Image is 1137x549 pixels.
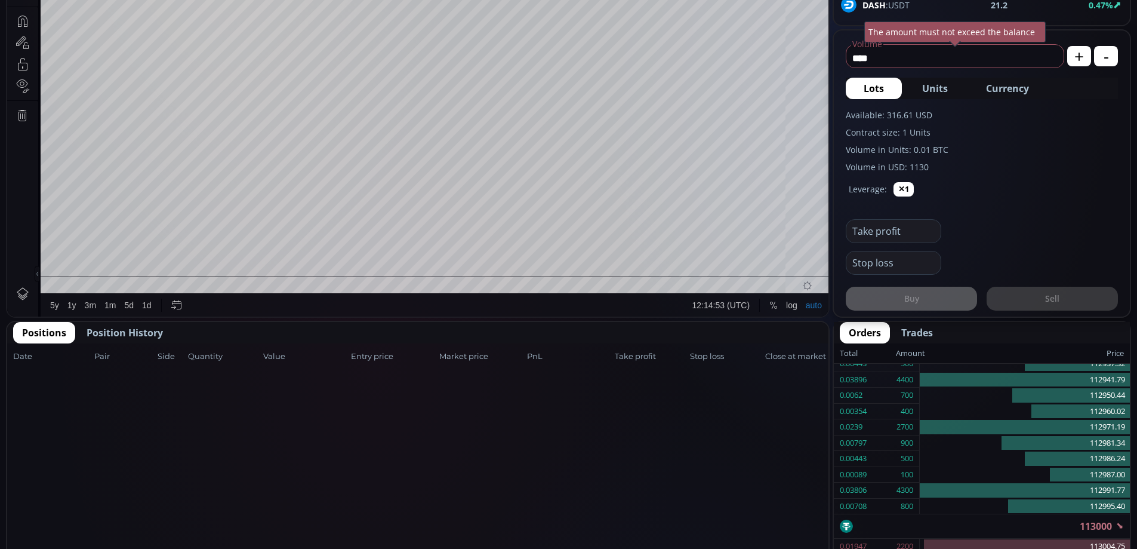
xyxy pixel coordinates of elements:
[896,346,925,361] div: Amount
[142,29,149,38] div: O
[685,524,742,533] span: 12:14:53 (UTC)
[840,467,867,483] div: 0.00089
[840,372,867,388] div: 0.03896
[161,7,195,16] div: Compare
[986,81,1029,96] span: Currency
[527,351,611,363] span: PnL
[920,467,1130,483] div: 112987.00
[896,419,913,435] div: 2700
[920,356,1130,372] div: 112937.32
[22,326,66,340] span: Positions
[439,351,523,363] span: Market price
[195,29,232,38] div: 113281.50
[901,404,913,419] div: 400
[925,346,1124,361] div: Price
[846,109,1118,121] label: Available: 316.61 USD
[840,388,862,403] div: 0.0062
[189,29,195,38] div: H
[97,524,109,533] div: 1m
[43,524,52,533] div: 5y
[922,81,948,96] span: Units
[849,183,887,195] label: Leverage:
[327,29,389,38] div: +349.00 (+0.31%)
[13,322,75,343] button: Positions
[794,517,819,540] div: Toggle Auto Scale
[920,419,1130,435] div: 112971.19
[281,29,287,38] div: C
[78,524,89,533] div: 3m
[840,419,862,435] div: 0.0239
[77,27,113,38] div: Bitcoin
[1067,46,1091,66] button: +
[39,27,58,38] div: BTC
[904,78,966,99] button: Units
[241,29,277,38] div: 111478.00
[834,514,1130,538] div: 113000
[968,78,1047,99] button: Currency
[920,499,1130,514] div: 112995.40
[920,435,1130,452] div: 112981.34
[135,524,144,533] div: 1d
[765,351,822,363] span: Close at market
[849,326,881,340] span: Orders
[236,29,241,38] div: L
[901,499,913,514] div: 800
[901,326,933,340] span: Trades
[118,524,127,533] div: 5d
[158,351,184,363] span: Side
[920,404,1130,420] div: 112960.02
[263,351,347,363] span: Value
[846,126,1118,139] label: Contract size: 1 Units
[864,81,884,96] span: Lots
[840,322,890,343] button: Orders
[779,524,790,533] div: log
[846,161,1118,173] label: Volume in USD: 1130
[13,351,91,363] span: Date
[840,404,867,419] div: 0.00354
[149,29,186,38] div: 112650.99
[11,160,20,171] div: 
[840,483,867,498] div: 0.03806
[78,322,172,343] button: Position History
[1094,46,1118,66] button: -
[840,499,867,514] div: 0.00708
[840,435,867,451] div: 0.00797
[920,451,1130,467] div: 112986.24
[896,372,913,388] div: 4400
[846,78,902,99] button: Lots
[87,326,163,340] span: Position History
[799,524,815,533] div: auto
[901,435,913,451] div: 900
[901,451,913,467] div: 500
[122,27,133,38] div: Market open
[901,388,913,403] div: 700
[60,524,69,533] div: 1y
[39,43,64,52] div: Volume
[188,351,260,363] span: Quantity
[846,143,1118,156] label: Volume in Units: 0.01 BTC
[27,489,33,505] div: Hide Drawings Toolbar
[840,451,867,467] div: 0.00443
[892,322,942,343] button: Trades
[840,346,896,361] div: Total
[690,351,762,363] span: Stop loss
[681,517,747,540] button: 12:14:53 (UTC)
[94,351,154,363] span: Pair
[893,182,914,197] button: ✕1
[351,351,435,363] span: Entry price
[920,483,1130,499] div: 112991.77
[864,22,1046,42] div: The amount must not exceed the balance
[920,388,1130,404] div: 112950.44
[896,483,913,498] div: 4300
[920,372,1130,388] div: 112941.79
[287,29,323,38] div: 112999.99
[223,7,259,16] div: Indicators
[69,43,94,52] div: 6.796K
[160,517,179,540] div: Go to
[615,351,686,363] span: Take profit
[58,27,77,38] div: 1D
[775,517,794,540] div: Toggle Log Scale
[101,7,107,16] div: D
[901,467,913,483] div: 100
[758,517,775,540] div: Toggle Percentage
